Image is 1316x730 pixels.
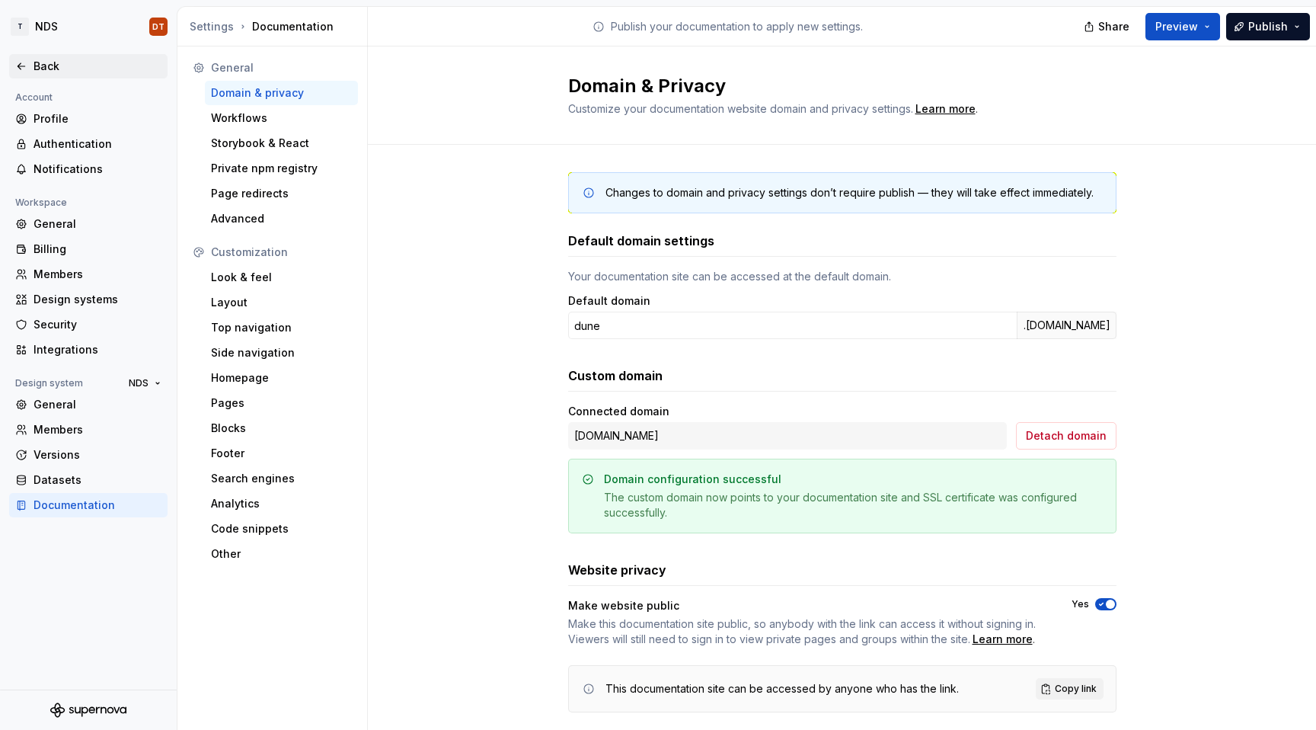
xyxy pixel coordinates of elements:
span: Make this documentation site public, so anybody with the link can access it without signing in. V... [568,617,1036,645]
div: T [11,18,29,36]
div: Advanced [211,211,352,226]
a: Pages [205,391,358,415]
div: Members [34,422,161,437]
a: Analytics [205,491,358,516]
div: Documentation [190,19,361,34]
a: Footer [205,441,358,466]
div: Back [34,59,161,74]
a: Design systems [9,287,168,312]
div: Analytics [211,496,352,511]
a: Members [9,262,168,287]
h3: Default domain settings [568,232,714,250]
div: NDS [35,19,58,34]
div: Changes to domain and privacy settings don’t require publish — they will take effect immediately. [605,185,1094,200]
h2: Domain & Privacy [568,74,1098,98]
a: Learn more [973,632,1033,647]
div: Your documentation site can be accessed at the default domain. [568,269,1116,284]
div: Connected domain [568,404,1007,419]
div: Documentation [34,498,161,513]
a: Members [9,418,168,442]
a: Workflows [205,106,358,130]
div: Design systems [34,292,161,307]
a: Blocks [205,416,358,440]
div: Profile [34,111,161,126]
a: General [9,212,168,236]
a: Look & feel [205,265,358,290]
div: Layout [211,295,352,310]
span: Preview [1155,19,1198,34]
button: Copy link [1036,678,1104,700]
div: Search engines [211,471,352,486]
div: Private npm registry [211,161,352,176]
a: Domain & privacy [205,81,358,105]
span: Publish [1248,19,1288,34]
a: General [9,392,168,417]
div: General [34,216,161,232]
div: DT [152,21,164,33]
a: Private npm registry [205,156,358,181]
a: Advanced [205,207,358,231]
a: Side navigation [205,341,358,365]
span: . [568,616,1044,647]
label: Yes [1072,598,1089,610]
div: Side navigation [211,345,352,360]
div: Footer [211,446,352,461]
div: Look & feel [211,270,352,285]
a: Datasets [9,468,168,492]
div: Top navigation [211,320,352,335]
div: The custom domain now points to your documentation site and SSL certificate was configured succes... [604,490,1103,520]
p: Publish your documentation to apply new settings. [611,19,863,34]
span: Share [1098,19,1129,34]
a: Page redirects [205,181,358,206]
a: Documentation [9,493,168,517]
div: Workspace [9,194,73,212]
svg: Supernova Logo [50,703,126,718]
button: Publish [1226,13,1310,40]
a: Authentication [9,132,168,156]
button: Share [1076,13,1139,40]
a: Other [205,542,358,566]
div: Customization [211,245,352,260]
div: Domain configuration successful [604,472,781,487]
a: Notifications [9,157,168,181]
div: Members [34,267,161,282]
div: Make website public [568,598,1044,613]
a: Versions [9,443,168,467]
a: Security [9,312,168,337]
a: Layout [205,290,358,315]
a: Billing [9,237,168,261]
div: Page redirects [211,186,352,201]
div: Domain & privacy [211,85,352,101]
div: Security [34,317,161,332]
a: Homepage [205,366,358,390]
button: Preview [1145,13,1220,40]
div: Integrations [34,342,161,357]
div: .[DOMAIN_NAME] [1017,312,1116,339]
a: Storybook & React [205,131,358,155]
span: Detach domain [1026,428,1107,443]
a: Profile [9,107,168,131]
div: Code snippets [211,521,352,536]
div: [DOMAIN_NAME] [568,422,1007,450]
div: Workflows [211,110,352,126]
div: Versions [34,447,161,463]
div: Pages [211,395,352,411]
a: Search engines [205,466,358,491]
div: Other [211,546,352,562]
button: Settings [190,19,234,34]
div: Design system [9,374,89,392]
div: Blocks [211,421,352,436]
a: Learn more [915,101,976,117]
span: NDS [129,377,149,389]
div: Storybook & React [211,136,352,151]
a: Back [9,54,168,78]
div: This documentation site can be accessed by anyone who has the link. [605,681,959,696]
span: Customize your documentation website domain and privacy settings. [568,102,913,115]
button: TNDSDT [3,10,174,43]
div: General [34,397,161,412]
a: Top navigation [205,315,358,340]
div: General [211,60,352,75]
